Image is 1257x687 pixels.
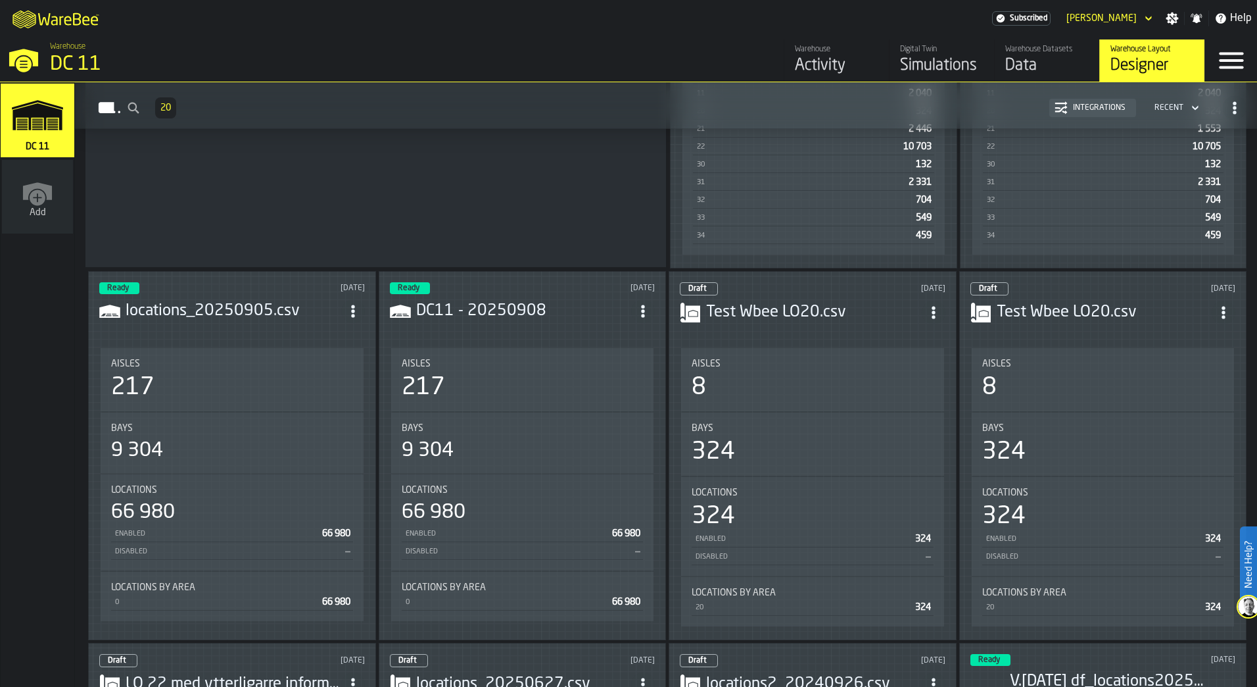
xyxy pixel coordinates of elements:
[696,214,911,222] div: 33
[1061,11,1155,26] div: DropdownMenuValue-Ahmo Smajlovic
[692,588,776,598] span: Locations by Area
[402,593,644,611] div: StatList-item-0
[345,547,350,556] span: —
[108,657,126,665] span: Draft
[1230,11,1252,26] span: Help
[972,577,1235,626] div: stat-Locations by Area
[404,530,607,538] div: Enabled
[681,477,944,576] div: stat-Locations
[253,284,364,293] div: Updated: 2025-09-09, 07:36:03 Created: 2025-09-09, 07:27:13
[972,45,1235,255] div: stat-Locations by Area
[111,423,133,434] span: Bays
[402,582,644,593] div: Title
[978,656,1000,664] span: Ready
[982,598,1224,616] div: StatList-item-20
[1123,284,1235,293] div: Updated: 2025-09-04, 13:31:05 Created: 2025-09-04, 12:44:32
[402,423,423,434] span: Bays
[982,530,1224,547] div: StatList-item-Enabled
[909,124,932,134] span: 2 446
[390,654,428,667] div: status-0 2
[99,345,365,624] section: card-LayoutDashboardCard
[322,598,350,607] span: 66 980
[1216,552,1221,561] span: —
[900,55,984,76] div: Simulations
[111,359,353,369] div: Title
[982,503,1026,530] div: 324
[692,488,934,498] div: Title
[402,485,644,496] div: Title
[379,271,667,640] div: ItemListCard-DashboardItemContainer
[50,53,405,76] div: DC 11
[1205,39,1257,82] label: button-toggle-Menu
[111,524,353,542] div: StatList-item-Enabled
[692,439,735,465] div: 324
[1205,213,1221,222] span: 549
[985,214,1200,222] div: 33
[404,547,630,556] div: Disabled
[959,271,1247,640] div: ItemListCard-DashboardItemContainer
[1049,99,1136,117] button: button-Integrations
[970,654,1010,666] div: status-3 2
[692,598,934,616] div: StatList-item-20
[680,345,945,629] section: card-LayoutDashboardCard
[111,423,353,434] div: Title
[982,547,1224,565] div: StatList-item-Disabled
[402,359,431,369] span: Aisles
[681,413,944,476] div: stat-Bays
[101,413,364,473] div: stat-Bays
[972,477,1235,576] div: stat-Locations
[612,598,640,607] span: 66 980
[983,173,1224,191] div: StatList-item-31
[696,143,898,151] div: 22
[1193,142,1221,151] span: 10 705
[696,196,911,205] div: 32
[916,160,932,169] span: 132
[1198,124,1221,134] span: 1 553
[915,534,931,544] span: 324
[635,547,640,556] span: —
[692,374,706,401] div: 8
[402,485,448,496] span: Locations
[985,535,1200,544] div: Enabled
[916,195,932,205] span: 704
[982,588,1224,598] div: Title
[107,284,129,292] span: Ready
[669,271,957,640] div: ItemListCard-DashboardItemContainer
[982,359,1224,369] div: Title
[402,423,644,434] div: Title
[693,173,934,191] div: StatList-item-31
[111,485,353,496] div: Title
[126,301,341,322] div: locations_20250905.csv
[985,178,1193,187] div: 31
[114,598,317,607] div: 0
[692,423,713,434] span: Bays
[114,530,317,538] div: Enabled
[160,103,171,113] span: 20
[982,488,1028,498] span: Locations
[680,654,718,667] div: status-0 2
[985,603,1200,612] div: 20
[688,285,707,293] span: Draft
[982,439,1026,465] div: 324
[696,161,911,169] div: 30
[1154,103,1183,113] div: DropdownMenuValue-4
[915,603,931,612] span: 324
[390,282,430,294] div: status-3 2
[1124,655,1235,665] div: Updated: 2025-05-30, 08:30:59 Created: 2025-05-30, 08:29:05
[909,178,932,187] span: 2 331
[1205,603,1221,612] span: 324
[983,155,1224,173] div: StatList-item-30
[111,501,175,524] div: 66 980
[111,374,154,401] div: 217
[693,226,934,244] div: StatList-item-34
[391,474,654,571] div: stat-Locations
[985,143,1188,151] div: 22
[542,656,655,665] div: Updated: 2025-09-02, 14:21:24 Created: 2025-06-27, 12:34:24
[706,302,922,323] div: Test Wbee LO20.csv
[693,209,934,226] div: StatList-item-33
[692,547,934,565] div: StatList-item-Disabled
[833,656,945,665] div: Updated: 2025-09-01, 08:39:03 Created: 2025-02-21, 13:22:02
